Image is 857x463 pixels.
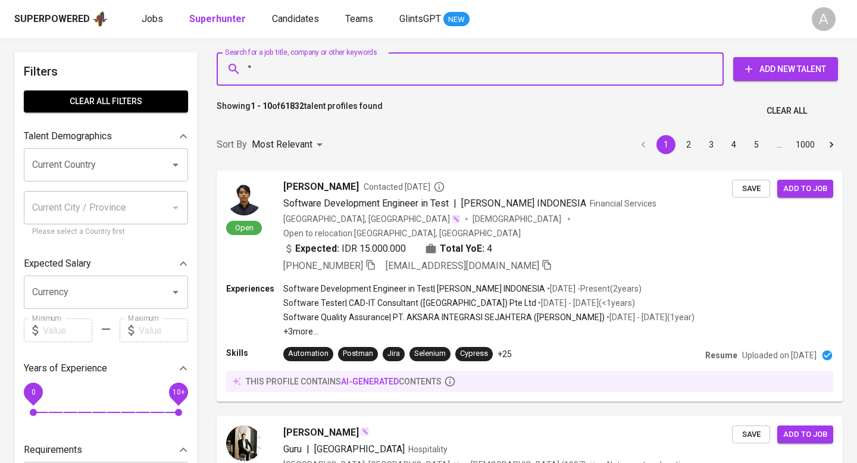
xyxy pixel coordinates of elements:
span: [PERSON_NAME] INDONESIA [461,198,586,209]
button: Go to page 1000 [792,135,818,154]
div: Expected Salary [24,252,188,276]
img: app logo [92,10,108,28]
p: Most Relevant [252,137,312,152]
div: Talent Demographics [24,124,188,148]
span: Hospitality [408,445,448,454]
p: Experiences [226,283,283,295]
nav: pagination navigation [632,135,843,154]
span: 0 [31,388,35,396]
div: Years of Experience [24,356,188,380]
div: Superpowered [14,12,90,26]
p: +3 more ... [283,326,695,337]
span: [GEOGRAPHIC_DATA] [314,443,405,455]
p: Software Quality Assurance | PT. AKSARA INTEGRASI SEJAHTERA ([PERSON_NAME]) [283,311,605,323]
p: • [DATE] - [DATE] ( 1 year ) [605,311,695,323]
button: Go to page 2 [679,135,698,154]
b: Superhunter [189,13,246,24]
button: Add to job [777,180,833,198]
img: magic_wand.svg [360,427,370,436]
button: Open [167,157,184,173]
span: 4 [487,242,492,256]
p: • [DATE] - Present ( 2 years ) [545,283,642,295]
div: [GEOGRAPHIC_DATA], [GEOGRAPHIC_DATA] [283,213,461,225]
img: 6c091bea635986a641ee32c79b425a57.jpg [226,426,262,461]
p: Please select a Country first [32,226,180,238]
span: Guru [283,443,302,455]
span: AI-generated [341,377,399,386]
p: +25 [498,348,512,360]
b: 1 - 10 [251,101,272,111]
span: | [453,196,456,211]
p: Software Development Engineer in Test | [PERSON_NAME] INDONESIA [283,283,545,295]
span: Add New Talent [743,62,828,77]
div: Selenium [414,348,446,359]
span: [EMAIL_ADDRESS][DOMAIN_NAME] [386,260,539,271]
a: Jobs [142,12,165,27]
p: Years of Experience [24,361,107,376]
a: Candidates [272,12,321,27]
p: Open to relocation : [GEOGRAPHIC_DATA], [GEOGRAPHIC_DATA] [283,227,521,239]
p: Software Tester | CAD-IT Consultant ([GEOGRAPHIC_DATA]) Pte Ltd [283,297,536,309]
button: Open [167,284,184,301]
b: Expected: [295,242,339,256]
p: • [DATE] - [DATE] ( <1 years ) [536,297,635,309]
div: Most Relevant [252,134,327,156]
div: … [770,139,789,151]
button: Go to page 4 [724,135,743,154]
span: Jobs [142,13,163,24]
span: [PERSON_NAME] [283,180,359,194]
b: 61832 [280,101,304,111]
span: Open [230,223,258,233]
button: Go to page 3 [702,135,721,154]
a: Teams [345,12,376,27]
p: Showing of talent profiles found [217,100,383,122]
span: Teams [345,13,373,24]
p: Uploaded on [DATE] [742,349,817,361]
div: Jira [387,348,400,359]
input: Value [139,318,188,342]
span: Financial Services [590,199,656,208]
div: A [812,7,836,31]
span: Save [738,428,764,442]
p: Talent Demographics [24,129,112,143]
button: Go to page 5 [747,135,766,154]
span: Clear All [767,104,807,118]
span: [DEMOGRAPHIC_DATA] [473,213,563,225]
p: Resume [705,349,737,361]
div: Requirements [24,438,188,462]
button: Add New Talent [733,57,838,81]
button: Add to job [777,426,833,444]
span: 10+ [172,388,184,396]
b: Total YoE: [440,242,484,256]
p: Expected Salary [24,256,91,271]
p: this profile contains contents [246,376,442,387]
span: Candidates [272,13,319,24]
a: Superhunter [189,12,248,27]
span: Contacted [DATE] [364,181,445,193]
span: Add to job [783,182,827,196]
img: magic_wand.svg [451,214,461,224]
svg: By Batam recruiter [433,181,445,193]
p: Sort By [217,137,247,152]
span: [PERSON_NAME] [283,426,359,440]
span: | [306,442,309,456]
span: NEW [443,14,470,26]
div: Postman [343,348,373,359]
button: Save [732,180,770,198]
h6: Filters [24,62,188,81]
div: IDR 15.000.000 [283,242,406,256]
span: GlintsGPT [399,13,441,24]
p: Skills [226,347,283,359]
button: Save [732,426,770,444]
span: Add to job [783,428,827,442]
button: page 1 [656,135,675,154]
span: Save [738,182,764,196]
span: Software Development Engineer in Test [283,198,449,209]
span: Clear All filters [33,94,179,109]
a: Superpoweredapp logo [14,10,108,28]
button: Clear All [762,100,812,122]
div: Cypress [460,348,488,359]
p: Requirements [24,443,82,457]
input: Value [43,318,92,342]
div: Automation [288,348,329,359]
